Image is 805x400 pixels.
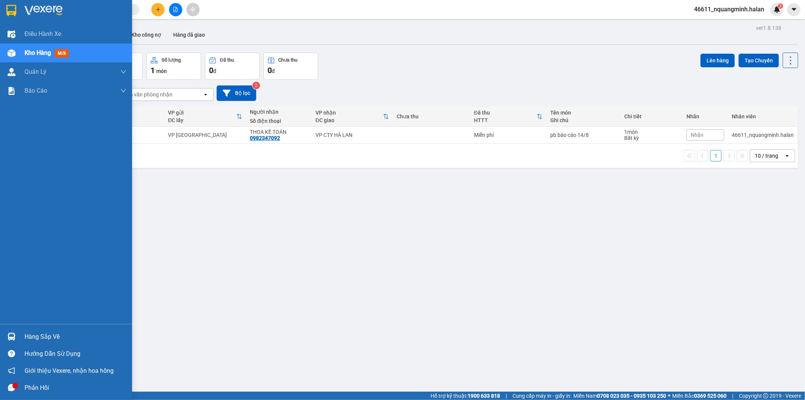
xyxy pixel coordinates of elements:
span: Quản Lý [25,67,46,76]
div: pb báo cáo 14/8 [550,132,617,138]
div: Chọn văn phòng nhận [120,91,172,98]
button: Đã thu0đ [205,53,260,80]
img: logo-vxr [6,5,16,16]
th: Toggle SortBy [312,107,393,127]
div: Tên món [550,110,617,116]
div: 0982347092 [250,135,280,141]
div: THOA KẾ TOÁN [250,129,308,135]
span: món [156,68,167,74]
div: Đã thu [220,57,234,63]
span: down [120,88,126,94]
span: 3 [779,3,782,9]
button: Chưa thu0đ [263,53,318,80]
div: Chi tiết [624,113,679,119]
span: Giới thiệu Vexere, nhận hoa hồng [25,366,114,375]
button: aim [186,3,200,16]
span: file-add [173,7,178,12]
span: message [8,384,15,391]
img: warehouse-icon [8,30,15,38]
span: Kho hàng [25,49,51,56]
button: 1 [710,150,722,161]
th: Toggle SortBy [470,107,546,127]
div: Nhân viên [732,113,794,119]
strong: 0369 525 060 [694,393,727,399]
button: caret-down [787,3,800,16]
img: warehouse-icon [8,68,15,76]
span: copyright [763,393,768,398]
span: 46611_nquangminh.halan [688,5,770,14]
sup: 3 [778,3,783,9]
span: Miền Nam [573,392,666,400]
span: Cung cấp máy in - giấy in: [513,392,571,400]
div: Số lượng [162,57,181,63]
span: 0 [268,66,272,75]
button: Lên hàng [700,54,735,67]
button: Bộ lọc [217,85,256,101]
span: question-circle [8,350,15,357]
div: Chưa thu [397,113,466,119]
div: Hướng dẫn sử dụng [25,348,126,360]
div: ver 1.8.138 [756,24,781,32]
div: VP nhận [316,110,383,116]
span: 1 [151,66,155,75]
span: | [506,392,507,400]
div: 1 món [624,129,679,135]
span: ⚪️ [668,394,670,397]
span: đ [272,68,275,74]
button: plus [151,3,165,16]
div: Đã thu [474,110,537,116]
th: Toggle SortBy [164,107,246,127]
strong: 0708 023 035 - 0935 103 250 [597,393,666,399]
div: Ghi chú [550,117,617,123]
div: Miễn phí [474,132,543,138]
div: ĐC giao [316,117,383,123]
span: Nhãn [691,132,703,138]
span: aim [190,7,195,12]
div: Hàng sắp về [25,331,126,343]
div: Bất kỳ [624,135,679,141]
span: | [732,392,733,400]
img: solution-icon [8,87,15,95]
button: Kho công nợ [125,26,167,44]
button: Số lượng1món [146,53,201,80]
span: Điều hành xe [25,29,61,39]
button: Tạo Chuyến [739,54,779,67]
img: icon-new-feature [774,6,780,13]
div: Số điện thoại [250,118,308,124]
span: mới [55,49,69,57]
svg: open [203,91,209,98]
sup: 2 [252,82,260,89]
span: caret-down [791,6,797,13]
div: Nhãn [686,113,724,119]
div: VP CTY HÀ LAN [316,132,389,138]
span: down [120,69,126,75]
button: Hàng đã giao [167,26,211,44]
img: warehouse-icon [8,49,15,57]
img: warehouse-icon [8,333,15,341]
span: notification [8,367,15,374]
div: VP gửi [168,110,236,116]
span: plus [155,7,161,12]
strong: 1900 633 818 [468,393,500,399]
div: 10 / trang [755,152,778,160]
button: file-add [169,3,182,16]
div: 46611_nquangminh.halan [732,132,794,138]
div: Chưa thu [279,57,298,63]
div: VP [GEOGRAPHIC_DATA] [168,132,242,138]
span: Báo cáo [25,86,47,95]
svg: open [784,153,790,159]
span: Miền Bắc [672,392,727,400]
span: đ [213,68,216,74]
div: HTTT [474,117,537,123]
div: Phản hồi [25,382,126,394]
span: Hỗ trợ kỹ thuật: [431,392,500,400]
span: 0 [209,66,213,75]
div: ĐC lấy [168,117,236,123]
div: Người nhận [250,109,308,115]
